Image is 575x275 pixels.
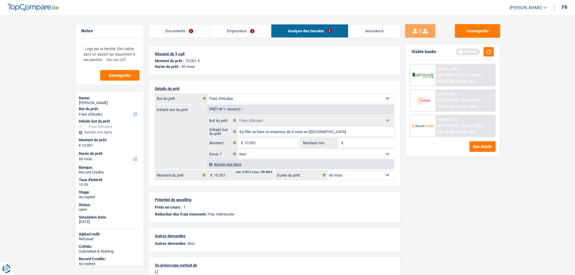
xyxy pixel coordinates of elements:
label: Montant du prêt [155,170,207,180]
span: Autres demandes : [155,241,188,246]
label: Durée du prêt: [275,170,327,180]
div: Taux d'intérêt: [79,177,140,182]
p: 10.001 € [185,59,200,63]
div: Ajouter une ligne [79,130,140,134]
div: Ajouter une ligne [207,160,394,169]
span: DTI: 24.76% [437,130,455,134]
img: TopCompare Logo [8,4,59,11]
span: / [459,73,460,77]
p: Se préoccupe surtout de [155,263,394,267]
div: Submitted & Waiting [79,249,140,254]
div: Refused [79,237,140,241]
span: Limit: >1.183 € [461,124,483,128]
button: Sauvegarder [100,70,139,81]
div: Simulation Date: [79,215,140,220]
h5: Notes [81,28,138,34]
div: Refresh [456,48,480,55]
label: But du prêt [208,116,238,125]
img: AlphaCredit [412,72,434,79]
span: / [456,130,457,134]
span: NAI: 2 370,1 € [437,73,458,77]
div: Prêt n°1 [208,107,244,111]
span: Limit: >800 € [461,98,481,102]
label: Montant [208,138,238,148]
p: Montant du prêt : [155,59,184,63]
span: € [338,138,345,148]
span: / [459,124,460,128]
span: € [238,138,244,148]
div: Status: [79,203,140,207]
div: Accepted [79,195,140,200]
a: [PERSON_NAME] [505,3,547,13]
div: Cofidis: [79,244,140,249]
a: Emprunteur [210,24,271,37]
label: But du prêt: [79,107,139,111]
p: Pas Intéressée [155,212,394,216]
p: Potentiel de upselling [155,197,394,202]
span: € [207,170,214,180]
a: Documents [149,24,210,37]
div: [DATE] [79,219,140,224]
img: Cofidis [412,95,434,106]
img: Record Credits [412,120,434,131]
label: Montant min. [302,138,338,148]
span: Réduction des frais mensuels : [155,212,208,216]
p: Détails du prêt [155,86,394,91]
div: Name: [79,96,140,101]
span: NAI: 2 185,6 € [437,124,458,128]
div: Accepted [79,261,140,266]
label: Durée du prêt: [79,151,139,156]
div: Record Credits [79,170,140,175]
span: / [456,105,457,109]
span: [PERSON_NAME] [510,5,542,10]
p: Autres demandes [155,234,394,238]
div: open [79,207,140,212]
div: [PERSON_NAME] [79,101,140,105]
div: 12.99% | 224 € [437,67,459,71]
span: / [459,98,460,102]
div: fr [562,5,567,10]
p: 1 [184,205,186,209]
label: Détails but du prêt [155,105,207,112]
div: 12.45% | 221 € [437,118,459,122]
a: Assurance [348,24,400,37]
span: Limit: <50% [458,79,475,83]
div: Banque: [79,165,140,170]
div: min: 3.701 € / max: 100.000 € [236,171,272,174]
p: Non [155,241,394,246]
span: - Priorité 1 [225,108,242,111]
a: Analyse des besoins [271,24,348,37]
p: Résumé de Y call [155,52,394,56]
span: Sauvegarder [109,73,131,77]
div: Record Credits: [79,257,140,261]
p: Durée du prêt : [155,64,180,69]
div: 10.95 [79,182,140,187]
div: Détails but du prêt [79,119,140,124]
p: Prêts en cours : [155,205,182,209]
div: 12.9% | 223 € [437,92,457,96]
button: Sauvegarder [455,24,500,38]
p: [-] [155,270,394,274]
span: DTI: 29.63% [437,105,455,109]
label: Montant du prêt: [79,138,139,142]
label: Détails but du prêt [208,127,238,136]
label: Devis ? [208,149,238,159]
span: Limit: <100% [458,105,477,109]
div: Viable banks [411,49,436,54]
button: See details [469,141,496,152]
div: AlphaCredit: [79,232,140,237]
span: € [79,143,81,148]
span: / [456,79,457,83]
span: DTI: 23.35% [437,79,455,83]
span: Limit: >850 € [461,73,481,77]
p: 60 mois [181,64,195,69]
label: But du prêt [155,94,208,103]
span: NAI: 2 307,5 € [437,98,458,102]
span: Limit: <60% [458,130,475,134]
div: Stage: [79,190,140,195]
